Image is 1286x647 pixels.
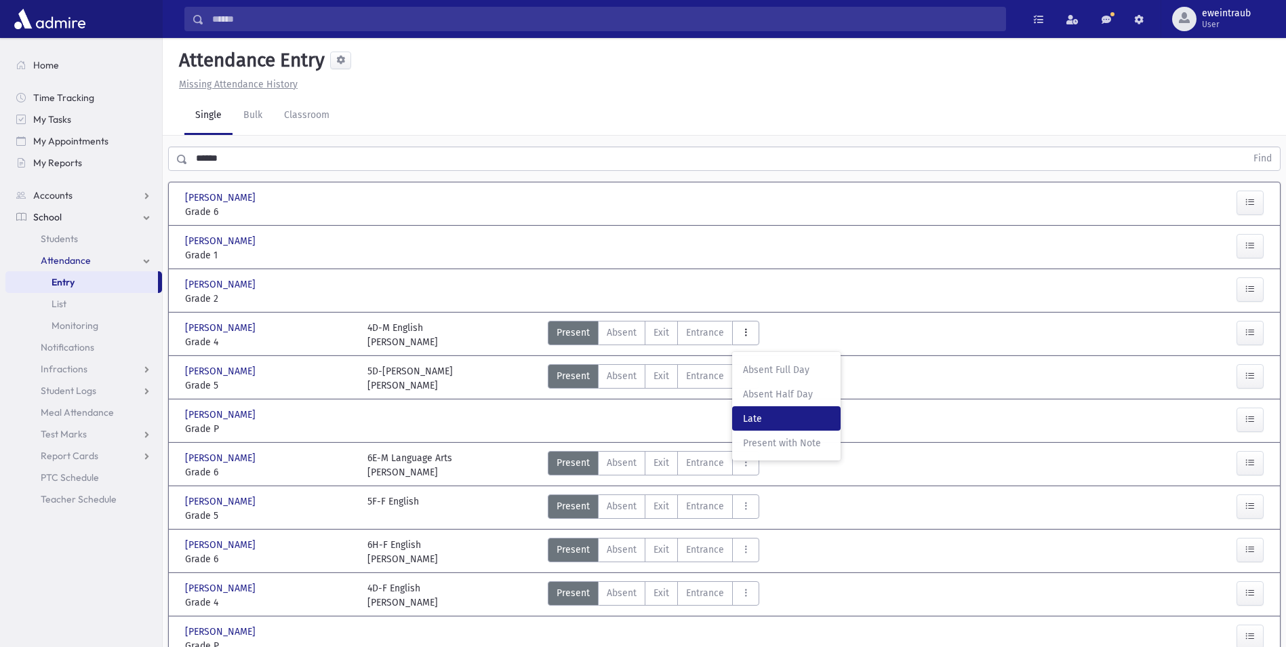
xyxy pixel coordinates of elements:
[185,378,354,393] span: Grade 5
[5,467,162,488] a: PTC Schedule
[41,493,117,505] span: Teacher Schedule
[5,423,162,445] a: Test Marks
[654,369,669,383] span: Exit
[557,456,590,470] span: Present
[1202,19,1251,30] span: User
[607,326,637,340] span: Absent
[5,271,158,293] a: Entry
[5,250,162,271] a: Attendance
[33,113,71,125] span: My Tasks
[367,581,438,610] div: 4D-F English [PERSON_NAME]
[5,152,162,174] a: My Reports
[5,87,162,109] a: Time Tracking
[557,499,590,513] span: Present
[367,494,419,523] div: 5F-F English
[41,254,91,267] span: Attendance
[185,292,354,306] span: Grade 2
[743,363,830,377] span: Absent Full Day
[11,5,89,33] img: AdmirePro
[548,321,759,349] div: AttTypes
[5,130,162,152] a: My Appointments
[686,456,724,470] span: Entrance
[367,364,453,393] div: 5D-[PERSON_NAME] [PERSON_NAME]
[185,538,258,552] span: [PERSON_NAME]
[41,406,114,418] span: Meal Attendance
[174,79,298,90] a: Missing Attendance History
[5,228,162,250] a: Students
[52,276,75,288] span: Entry
[185,364,258,378] span: [PERSON_NAME]
[654,499,669,513] span: Exit
[5,293,162,315] a: List
[33,157,82,169] span: My Reports
[41,428,87,440] span: Test Marks
[5,488,162,510] a: Teacher Schedule
[1202,8,1251,19] span: eweintraub
[185,625,258,639] span: [PERSON_NAME]
[5,315,162,336] a: Monitoring
[5,54,162,76] a: Home
[185,465,354,479] span: Grade 6
[5,336,162,358] a: Notifications
[607,456,637,470] span: Absent
[185,408,258,422] span: [PERSON_NAME]
[204,7,1005,31] input: Search
[41,233,78,245] span: Students
[185,335,354,349] span: Grade 4
[33,211,62,223] span: School
[557,543,590,557] span: Present
[5,401,162,423] a: Meal Attendance
[557,586,590,600] span: Present
[233,97,273,135] a: Bulk
[5,380,162,401] a: Student Logs
[184,97,233,135] a: Single
[33,59,59,71] span: Home
[185,494,258,509] span: [PERSON_NAME]
[1245,147,1280,170] button: Find
[5,109,162,130] a: My Tasks
[33,189,73,201] span: Accounts
[41,385,96,397] span: Student Logs
[185,581,258,595] span: [PERSON_NAME]
[654,543,669,557] span: Exit
[548,581,759,610] div: AttTypes
[52,298,66,310] span: List
[607,586,637,600] span: Absent
[607,369,637,383] span: Absent
[41,341,94,353] span: Notifications
[686,499,724,513] span: Entrance
[273,97,340,135] a: Classroom
[557,326,590,340] span: Present
[185,248,354,262] span: Grade 1
[185,191,258,205] span: [PERSON_NAME]
[557,369,590,383] span: Present
[743,436,830,450] span: Present with Note
[607,499,637,513] span: Absent
[5,445,162,467] a: Report Cards
[654,326,669,340] span: Exit
[185,205,354,219] span: Grade 6
[185,277,258,292] span: [PERSON_NAME]
[185,595,354,610] span: Grade 4
[686,586,724,600] span: Entrance
[5,358,162,380] a: Infractions
[548,451,759,479] div: AttTypes
[654,586,669,600] span: Exit
[52,319,98,332] span: Monitoring
[185,422,354,436] span: Grade P
[33,92,94,104] span: Time Tracking
[654,456,669,470] span: Exit
[185,234,258,248] span: [PERSON_NAME]
[548,494,759,523] div: AttTypes
[686,543,724,557] span: Entrance
[185,321,258,335] span: [PERSON_NAME]
[367,451,452,479] div: 6E-M Language Arts [PERSON_NAME]
[367,321,438,349] div: 4D-M English [PERSON_NAME]
[367,538,438,566] div: 6H-F English [PERSON_NAME]
[743,412,830,426] span: Late
[686,326,724,340] span: Entrance
[548,538,759,566] div: AttTypes
[185,552,354,566] span: Grade 6
[5,184,162,206] a: Accounts
[41,471,99,484] span: PTC Schedule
